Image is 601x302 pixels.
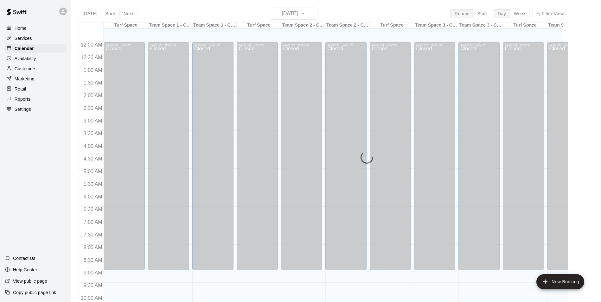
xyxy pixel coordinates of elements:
[372,43,409,46] div: 12:00 AM – 9:00 AM
[82,270,104,275] span: 9:00 AM
[82,80,104,85] span: 1:30 AM
[104,42,145,270] div: 12:00 AM – 9:00 AM: Closed
[194,43,232,46] div: 12:00 AM – 9:00 AM
[460,46,498,272] div: Closed
[414,42,455,270] div: 12:00 AM – 9:00 AM: Closed
[460,43,498,46] div: 12:00 AM – 9:00 AM
[505,43,542,46] div: 12:00 AM – 9:00 AM
[105,46,143,272] div: Closed
[79,295,104,301] span: 10:00 AM
[458,42,500,270] div: 12:00 AM – 9:00 AM: Closed
[5,84,66,94] a: Retail
[13,289,56,296] p: Copy public page link
[370,42,411,270] div: 12:00 AM – 9:00 AM: Closed
[150,43,187,46] div: 12:00 AM – 9:00 AM
[505,46,542,272] div: Closed
[239,46,276,272] div: Closed
[549,46,586,272] div: Closed
[503,22,547,28] div: Turf Space
[237,42,278,270] div: 12:00 AM – 9:00 AM: Closed
[15,66,36,72] p: Customers
[82,143,104,149] span: 4:00 AM
[82,93,104,98] span: 2:00 AM
[82,207,104,212] span: 6:30 AM
[13,267,37,273] p: Help Center
[13,278,47,284] p: View public page
[13,255,35,261] p: Contact Us
[281,42,322,270] div: 12:00 AM – 9:00 AM: Closed
[327,43,365,46] div: 12:00 AM – 9:00 AM
[82,283,104,288] span: 9:30 AM
[5,34,66,43] a: Services
[5,94,66,104] a: Reports
[5,54,66,63] a: Availability
[192,42,233,270] div: 12:00 AM – 9:00 AM: Closed
[327,46,365,272] div: Closed
[547,42,588,270] div: 12:00 AM – 9:00 AM: Closed
[192,22,237,28] div: Team Space 1 - Cage 2
[150,46,187,272] div: Closed
[79,55,104,60] span: 12:30 AM
[237,22,281,28] div: Turf Space
[239,43,276,46] div: 12:00 AM – 9:00 AM
[82,131,104,136] span: 3:30 AM
[79,42,104,47] span: 12:00 AM
[194,46,232,272] div: Closed
[15,45,34,52] p: Calendar
[82,156,104,161] span: 4:30 AM
[82,181,104,187] span: 5:30 AM
[283,46,320,272] div: Closed
[416,43,453,46] div: 12:00 AM – 9:00 AM
[370,22,414,28] div: Turf Space
[82,67,104,73] span: 1:00 AM
[414,22,458,28] div: Team Space 3 - Cage 1
[15,55,36,62] p: Availability
[15,25,27,31] p: Home
[15,86,26,92] p: Retail
[5,23,66,33] a: Home
[547,22,591,28] div: Team Space 4 - Cage 1
[15,35,32,41] p: Services
[503,42,544,270] div: 12:00 AM – 9:00 AM: Closed
[82,105,104,111] span: 2:30 AM
[536,274,584,289] button: add
[104,22,148,28] div: Turf Space
[82,194,104,199] span: 6:00 AM
[82,118,104,123] span: 3:00 AM
[372,46,409,272] div: Closed
[5,64,66,73] a: Customers
[15,106,31,112] p: Settings
[82,169,104,174] span: 5:00 AM
[458,22,503,28] div: Team Space 3 - Cage 2
[82,232,104,237] span: 7:30 AM
[549,43,586,46] div: 12:00 AM – 9:00 AM
[15,96,30,102] p: Reports
[281,22,325,28] div: Team Space 2 - Cage 1
[5,74,66,84] a: Marketing
[82,219,104,225] span: 7:00 AM
[325,42,367,270] div: 12:00 AM – 9:00 AM: Closed
[325,22,370,28] div: Team Space 2 - Cage 2
[5,44,66,53] a: Calendar
[5,104,66,114] a: Settings
[148,22,192,28] div: Team Space 1 - Cage 1
[416,46,453,272] div: Closed
[283,43,320,46] div: 12:00 AM – 9:00 AM
[105,43,143,46] div: 12:00 AM – 9:00 AM
[82,257,104,263] span: 8:30 AM
[82,245,104,250] span: 8:00 AM
[148,42,189,270] div: 12:00 AM – 9:00 AM: Closed
[15,76,35,82] p: Marketing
